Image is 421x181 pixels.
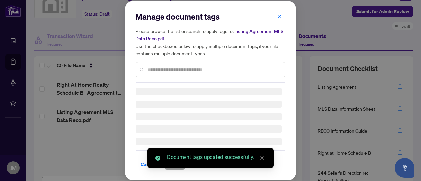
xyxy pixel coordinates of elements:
[260,156,264,161] span: close
[136,159,161,170] button: Cancel
[155,156,160,161] span: check-circle
[167,153,266,161] div: Document tags updated successfully.
[136,11,285,22] h2: Manage document tags
[136,28,283,42] span: Listing Agreement MLS Data Reco.pdf
[136,27,285,57] h5: Please browse the list or search to apply tags to: Use the checkboxes below to apply multiple doc...
[277,14,282,18] span: close
[141,159,155,170] span: Cancel
[395,158,414,178] button: Open asap
[259,155,266,162] a: Close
